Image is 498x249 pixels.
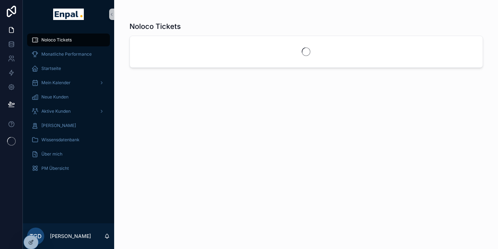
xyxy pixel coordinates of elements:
a: Monatliche Performance [27,48,110,61]
span: Mein Kalender [41,80,71,86]
a: Mein Kalender [27,76,110,89]
span: PM Übersicht [41,166,69,171]
img: App logo [53,9,83,20]
a: PM Übersicht [27,162,110,175]
a: Noloco Tickets [27,34,110,46]
span: Aktive Kunden [41,108,71,114]
span: [PERSON_NAME] [41,123,76,128]
span: TgD [30,232,42,240]
span: Wissensdatenbank [41,137,80,143]
h1: Noloco Tickets [129,21,181,31]
a: Neue Kunden [27,91,110,103]
span: Neue Kunden [41,94,68,100]
div: scrollable content [23,29,114,184]
a: Wissensdatenbank [27,133,110,146]
span: Monatliche Performance [41,51,92,57]
a: Über mich [27,148,110,161]
span: Noloco Tickets [41,37,72,43]
a: Aktive Kunden [27,105,110,118]
span: Startseite [41,66,61,71]
a: [PERSON_NAME] [27,119,110,132]
a: Startseite [27,62,110,75]
p: [PERSON_NAME] [50,233,91,240]
span: Über mich [41,151,62,157]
